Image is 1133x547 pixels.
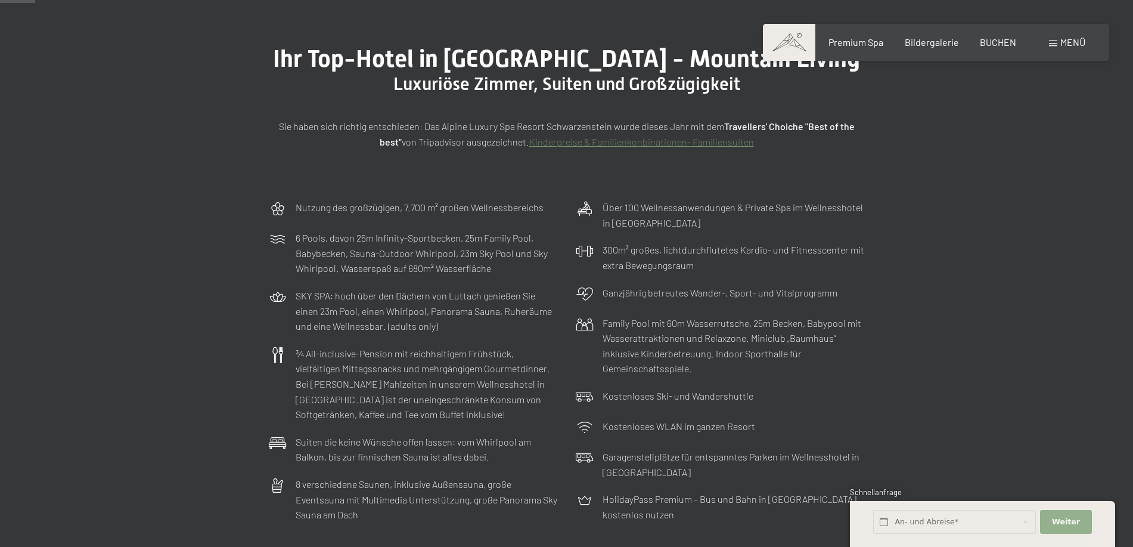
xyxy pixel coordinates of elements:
[603,419,755,434] p: Kostenloses WLAN im ganzen Resort
[1040,510,1091,534] button: Weiter
[269,119,865,149] p: Sie haben sich richtig entschieden: Das Alpine Luxury Spa Resort Schwarzenstein wurde dieses Jahr...
[296,288,558,334] p: SKY SPA: hoch über den Dächern von Luttach genießen Sie einen 23m Pool, einen Whirlpool, Panorama...
[1060,36,1085,48] span: Menü
[1052,517,1080,527] span: Weiter
[296,200,544,215] p: Nutzung des großzügigen, 7.700 m² großen Wellnessbereichs
[380,120,855,147] strong: Travellers' Choiche "Best of the best"
[296,346,558,422] p: ¾ All-inclusive-Pension mit reichhaltigem Frühstück, vielfältigen Mittagssnacks und mehrgängigem ...
[603,285,837,301] p: Ganzjährig betreutes Wander-, Sport- und Vitalprogramm
[603,388,753,404] p: Kostenloses Ski- und Wandershuttle
[603,492,865,522] p: HolidayPass Premium – Bus und Bahn in [GEOGRAPHIC_DATA] kostenlos nutzen
[296,477,558,523] p: 8 verschiedene Saunen, inklusive Außensauna, große Eventsauna mit Multimedia Unterstützung, große...
[603,449,865,480] p: Garagenstellplätze für entspanntes Parken im Wellnesshotel in [GEOGRAPHIC_DATA]
[393,73,740,94] span: Luxuriöse Zimmer, Suiten und Großzügigkeit
[828,36,883,48] a: Premium Spa
[603,316,865,376] p: Family Pool mit 60m Wasserrutsche, 25m Becken, Babypool mit Wasserattraktionen und Relaxzone. Min...
[296,434,558,465] p: Suiten die keine Wünsche offen lassen: vom Whirlpool am Balkon, bis zur finnischen Sauna ist alle...
[296,230,558,276] p: 6 Pools, davon 25m Infinity-Sportbecken, 25m Family Pool, Babybecken, Sauna-Outdoor Whirlpool, 23...
[905,36,959,48] a: Bildergalerie
[603,200,865,230] p: Über 100 Wellnessanwendungen & Private Spa im Wellnesshotel in [GEOGRAPHIC_DATA]
[273,45,860,73] span: Ihr Top-Hotel in [GEOGRAPHIC_DATA] - Mountain Living
[980,36,1016,48] a: BUCHEN
[850,487,902,497] span: Schnellanfrage
[603,242,865,273] p: 300m² großes, lichtdurchflutetes Kardio- und Fitnesscenter mit extra Bewegungsraum
[529,136,754,147] a: Kinderpreise & Familienkonbinationen- Familiensuiten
